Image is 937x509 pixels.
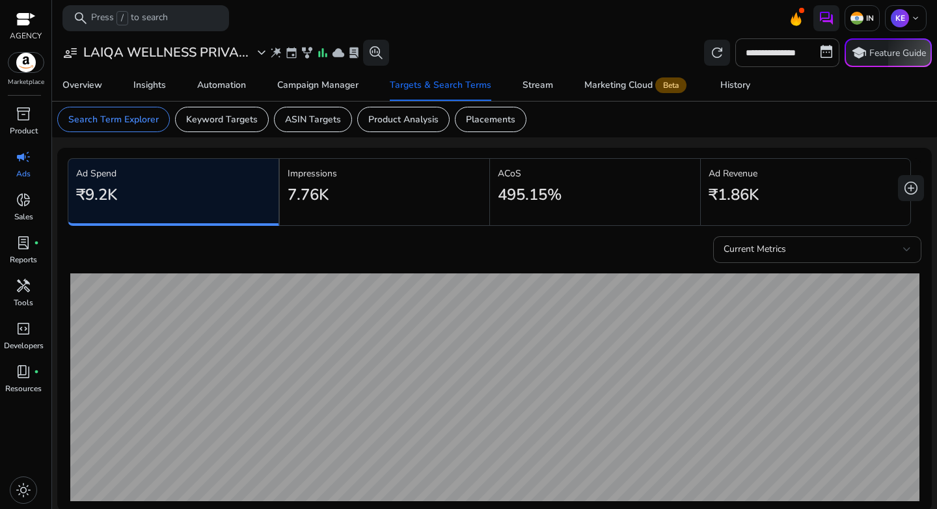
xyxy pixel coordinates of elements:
[133,81,166,90] div: Insights
[8,53,44,72] img: amazon.svg
[83,45,249,61] h3: LAIQA WELLNESS PRIVA...
[16,278,31,294] span: handyman
[10,125,38,137] p: Product
[62,45,78,61] span: user_attributes
[16,235,31,251] span: lab_profile
[891,9,909,27] p: KE
[347,46,360,59] span: lab_profile
[16,192,31,208] span: donut_small
[720,81,750,90] div: History
[14,211,33,223] p: Sales
[254,45,269,61] span: expand_more
[903,180,919,196] span: add_circle
[724,243,786,255] span: Current Metrics
[390,81,491,90] div: Targets & Search Terms
[10,254,37,266] p: Reports
[16,482,31,498] span: light_mode
[91,11,168,25] p: Press to search
[10,30,42,42] p: AGENCY
[62,81,102,90] div: Overview
[186,113,258,126] p: Keyword Targets
[14,297,33,309] p: Tools
[4,340,44,351] p: Developers
[898,175,924,201] button: add_circle
[301,46,314,59] span: family_history
[269,46,282,59] span: wand_stars
[116,11,128,25] span: /
[368,45,384,61] span: search_insights
[584,80,689,90] div: Marketing Cloud
[709,45,725,61] span: refresh
[16,364,31,379] span: book_4
[368,113,439,126] p: Product Analysis
[288,167,482,180] p: Impressions
[655,77,686,93] span: Beta
[523,81,553,90] div: Stream
[704,40,730,66] button: refresh
[197,81,246,90] div: Automation
[498,167,692,180] p: ACoS
[466,113,515,126] p: Placements
[277,81,359,90] div: Campaign Manager
[73,10,88,26] span: search
[332,46,345,59] span: cloud
[68,113,159,126] p: Search Term Explorer
[845,38,932,67] button: schoolFeature Guide
[285,46,298,59] span: event
[76,167,271,180] p: Ad Spend
[363,40,389,66] button: search_insights
[498,186,562,204] h2: 495.15%
[709,186,759,204] h2: ₹1.86K
[16,106,31,122] span: inventory_2
[869,47,926,60] p: Feature Guide
[34,369,39,374] span: fiber_manual_record
[8,77,44,87] p: Marketplace
[16,149,31,165] span: campaign
[288,186,329,204] h2: 7.76K
[285,113,341,126] p: ASIN Targets
[709,167,903,180] p: Ad Revenue
[850,12,863,25] img: in.svg
[5,383,42,394] p: Resources
[76,186,117,204] h2: ₹9.2K
[34,240,39,245] span: fiber_manual_record
[16,321,31,337] span: code_blocks
[863,13,874,23] p: IN
[851,45,867,61] span: school
[910,13,921,23] span: keyboard_arrow_down
[316,46,329,59] span: bar_chart
[16,168,31,180] p: Ads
